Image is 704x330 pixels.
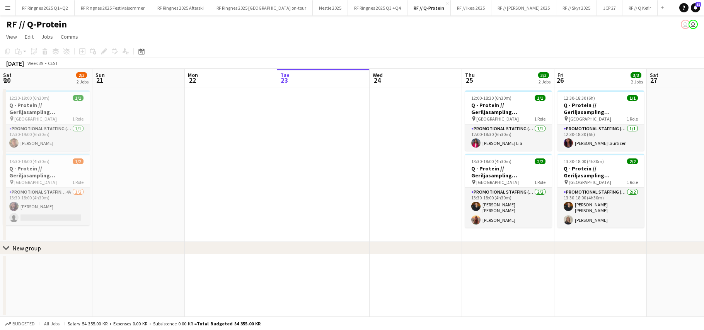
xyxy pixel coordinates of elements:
[6,33,17,40] span: View
[373,71,383,78] span: Wed
[465,71,475,78] span: Thu
[557,124,644,151] app-card-role: Promotional Staffing (Brand Ambassadors)1/112:30-18:30 (6h)[PERSON_NAME] laurtizen
[94,76,105,85] span: 21
[3,90,90,151] app-job-card: 12:30-19:00 (6h30m)1/1Q - Protein // Geriljasampling [GEOGRAPHIC_DATA] [GEOGRAPHIC_DATA]1 RolePro...
[348,0,407,15] button: RF Ringnes 2025 Q3 +Q4
[650,71,658,78] span: Sat
[556,0,597,15] button: RF // Skyr 2025
[3,165,90,179] h3: Q - Protein // Geriljasampling [GEOGRAPHIC_DATA]
[491,0,556,15] button: RF // [PERSON_NAME] 2025
[6,60,24,67] div: [DATE]
[3,71,12,78] span: Sat
[557,165,644,179] h3: Q - Protein // Geriljasampling [GEOGRAPHIC_DATA]
[471,95,511,101] span: 12:00-18:30 (6h30m)
[681,20,690,29] app-user-avatar: Wilmer Borgnes
[557,71,564,78] span: Fri
[75,0,151,15] button: RF Ringnes 2025 Festivalsommer
[476,179,519,185] span: [GEOGRAPHIC_DATA]
[557,188,644,228] app-card-role: Promotional Staffing (Brand Ambassadors)2/213:30-18:00 (4h30m)[PERSON_NAME] [PERSON_NAME][PERSON_...
[535,158,545,164] span: 2/2
[77,79,89,85] div: 2 Jobs
[3,32,20,42] a: View
[16,0,75,15] button: RF Ringnes 2025 Q1+Q2
[279,76,290,85] span: 23
[3,188,90,225] app-card-role: Promotional Staffing (Brand Ambassadors)4A1/213:30-18:00 (4h30m)[PERSON_NAME]
[464,76,475,85] span: 25
[627,95,638,101] span: 1/1
[465,154,552,228] app-job-card: 13:30-18:00 (4h30m)2/2Q - Protein // Geriljasampling [GEOGRAPHIC_DATA] [GEOGRAPHIC_DATA]1 RolePro...
[556,76,564,85] span: 26
[187,76,198,85] span: 22
[4,320,36,328] button: Budgeted
[557,90,644,151] app-job-card: 12:30-18:30 (6h)1/1Q - Protein // Geriljasampling [GEOGRAPHIC_DATA] [GEOGRAPHIC_DATA]1 RolePromot...
[61,33,78,40] span: Comms
[9,95,49,101] span: 12:30-19:00 (6h30m)
[695,2,701,7] span: 62
[76,72,87,78] span: 2/3
[38,32,56,42] a: Jobs
[649,76,658,85] span: 27
[372,76,383,85] span: 24
[407,0,451,15] button: RF // Q-Protein
[534,116,545,122] span: 1 Role
[68,321,261,327] div: Salary 54 355.00 KR + Expenses 0.00 KR + Subsistence 0.00 KR =
[569,179,611,185] span: [GEOGRAPHIC_DATA]
[58,32,81,42] a: Comms
[72,116,84,122] span: 1 Role
[534,179,545,185] span: 1 Role
[188,71,198,78] span: Mon
[465,188,552,228] app-card-role: Promotional Staffing (Brand Ambassadors)2/213:30-18:00 (4h30m)[PERSON_NAME] [PERSON_NAME][PERSON_...
[210,0,313,15] button: RF Ringnes 2025 [GEOGRAPHIC_DATA] on-tour
[151,0,210,15] button: RF Ringnes 2025 Afterski
[48,60,58,66] div: CEST
[627,179,638,185] span: 1 Role
[465,90,552,151] app-job-card: 12:00-18:30 (6h30m)1/1Q - Protein // Geriljasampling [GEOGRAPHIC_DATA] [GEOGRAPHIC_DATA]1 RolePro...
[465,165,552,179] h3: Q - Protein // Geriljasampling [GEOGRAPHIC_DATA]
[3,102,90,116] h3: Q - Protein // Geriljasampling [GEOGRAPHIC_DATA]
[465,124,552,151] app-card-role: Promotional Staffing (Brand Ambassadors)1/112:00-18:30 (6h30m)[PERSON_NAME] Lia
[631,72,641,78] span: 3/3
[3,154,90,225] app-job-card: 13:30-18:00 (4h30m)1/2Q - Protein // Geriljasampling [GEOGRAPHIC_DATA] [GEOGRAPHIC_DATA]1 RolePro...
[569,116,611,122] span: [GEOGRAPHIC_DATA]
[2,76,12,85] span: 20
[564,95,595,101] span: 12:30-18:30 (6h)
[622,0,658,15] button: RF // Q Kefir
[471,158,511,164] span: 13:30-18:00 (4h30m)
[597,0,622,15] button: JCP 27
[451,0,491,15] button: RF // Ikea 2025
[627,116,638,122] span: 1 Role
[14,179,57,185] span: [GEOGRAPHIC_DATA]
[564,158,604,164] span: 13:30-18:00 (4h30m)
[535,95,545,101] span: 1/1
[41,33,53,40] span: Jobs
[476,116,519,122] span: [GEOGRAPHIC_DATA]
[689,20,698,29] app-user-avatar: Wilmer Borgnes
[26,60,45,66] span: Week 39
[465,102,552,116] h3: Q - Protein // Geriljasampling [GEOGRAPHIC_DATA]
[557,154,644,228] app-job-card: 13:30-18:00 (4h30m)2/2Q - Protein // Geriljasampling [GEOGRAPHIC_DATA] [GEOGRAPHIC_DATA]1 RolePro...
[25,33,34,40] span: Edit
[9,158,49,164] span: 13:30-18:00 (4h30m)
[557,102,644,116] h3: Q - Protein // Geriljasampling [GEOGRAPHIC_DATA]
[6,19,67,30] h1: RF // Q-Protein
[43,321,61,327] span: All jobs
[73,158,84,164] span: 1/2
[538,72,549,78] span: 3/3
[197,321,261,327] span: Total Budgeted 54 355.00 KR
[280,71,290,78] span: Tue
[631,79,643,85] div: 2 Jobs
[313,0,348,15] button: Nestle 2025
[12,321,35,327] span: Budgeted
[627,158,638,164] span: 2/2
[95,71,105,78] span: Sun
[3,124,90,151] app-card-role: Promotional Staffing (Brand Ambassadors)1/112:30-19:00 (6h30m)[PERSON_NAME]
[73,95,84,101] span: 1/1
[12,244,41,252] div: New group
[691,3,700,12] a: 62
[539,79,551,85] div: 2 Jobs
